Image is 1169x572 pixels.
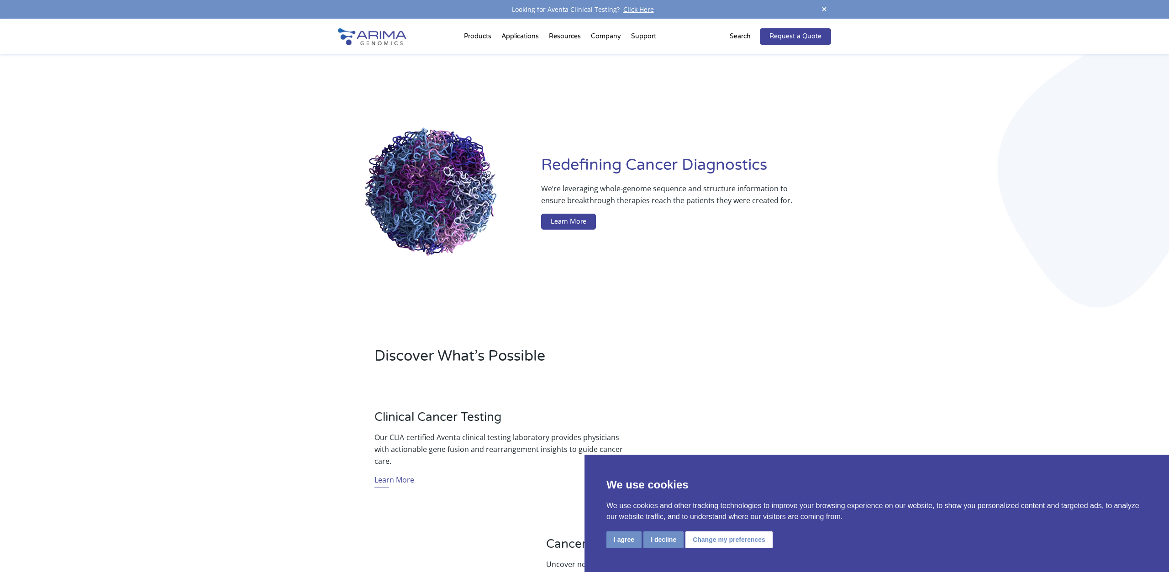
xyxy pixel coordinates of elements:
[606,531,642,548] button: I agree
[760,28,831,45] a: Request a Quote
[730,31,751,42] p: Search
[606,500,1147,522] p: We use cookies and other tracking technologies to improve your browsing experience on our website...
[338,4,831,16] div: Looking for Aventa Clinical Testing?
[541,155,831,183] h1: Redefining Cancer Diagnostics
[1123,528,1169,572] iframe: Chat Widget
[546,537,795,558] h3: Cancer Genomics
[374,474,414,488] a: Learn More
[643,531,684,548] button: I decline
[374,431,623,467] p: Our CLIA-certified Aventa clinical testing laboratory provides physicians with actionable gene fu...
[606,477,1147,493] p: We use cookies
[374,346,701,373] h2: Discover What’s Possible
[620,5,658,14] a: Click Here
[541,183,795,214] p: We’re leveraging whole-genome sequence and structure information to ensure breakthrough therapies...
[374,410,623,431] h3: Clinical Cancer Testing
[338,28,406,45] img: Arima-Genomics-logo
[541,214,596,230] a: Learn More
[685,531,773,548] button: Change my preferences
